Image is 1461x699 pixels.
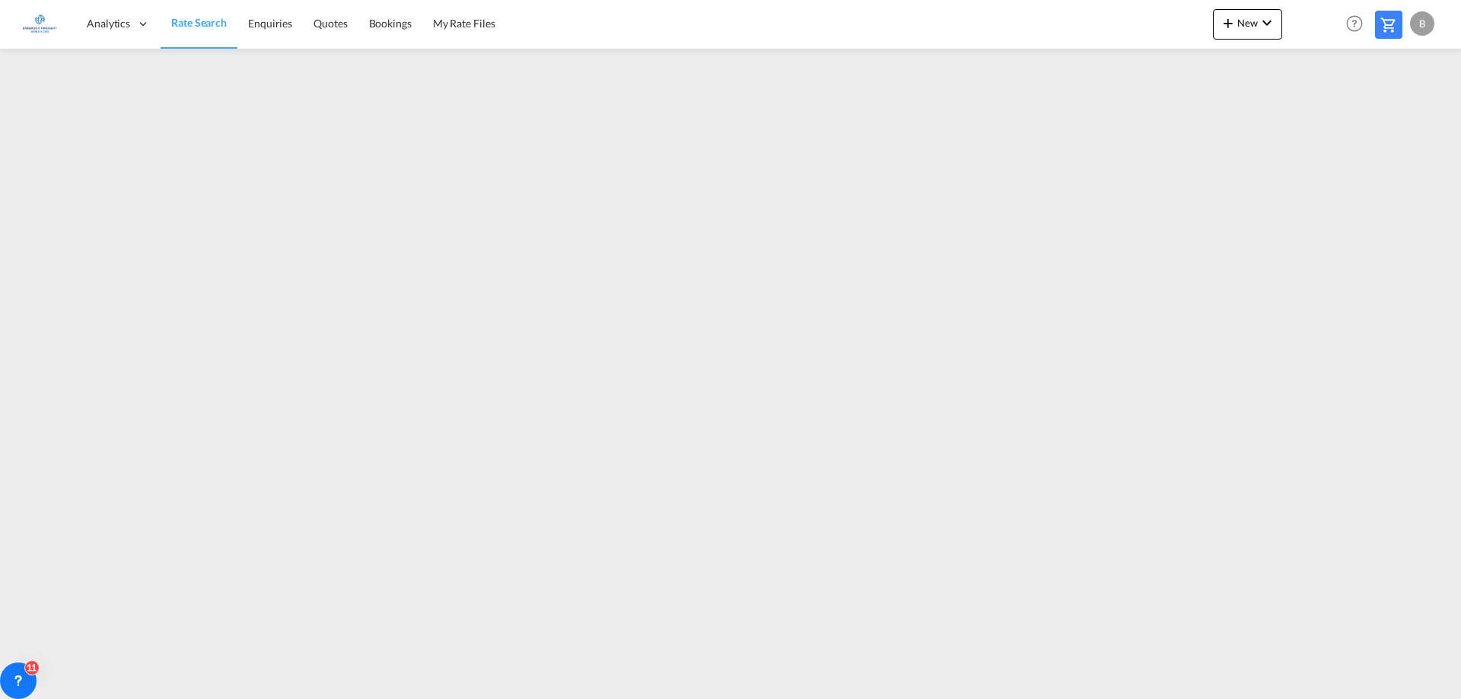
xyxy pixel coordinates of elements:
[1258,14,1276,32] md-icon: icon-chevron-down
[1410,11,1434,36] div: B
[314,17,347,30] span: Quotes
[1219,14,1237,32] md-icon: icon-plus 400-fg
[1342,11,1367,37] span: Help
[1342,11,1375,38] div: Help
[171,16,227,29] span: Rate Search
[248,17,292,30] span: Enquiries
[433,17,495,30] span: My Rate Files
[1219,17,1276,29] span: New
[1213,9,1282,40] button: icon-plus 400-fgNewicon-chevron-down
[369,17,412,30] span: Bookings
[87,16,130,31] span: Analytics
[23,7,57,41] img: e1326340b7c511ef854e8d6a806141ad.jpg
